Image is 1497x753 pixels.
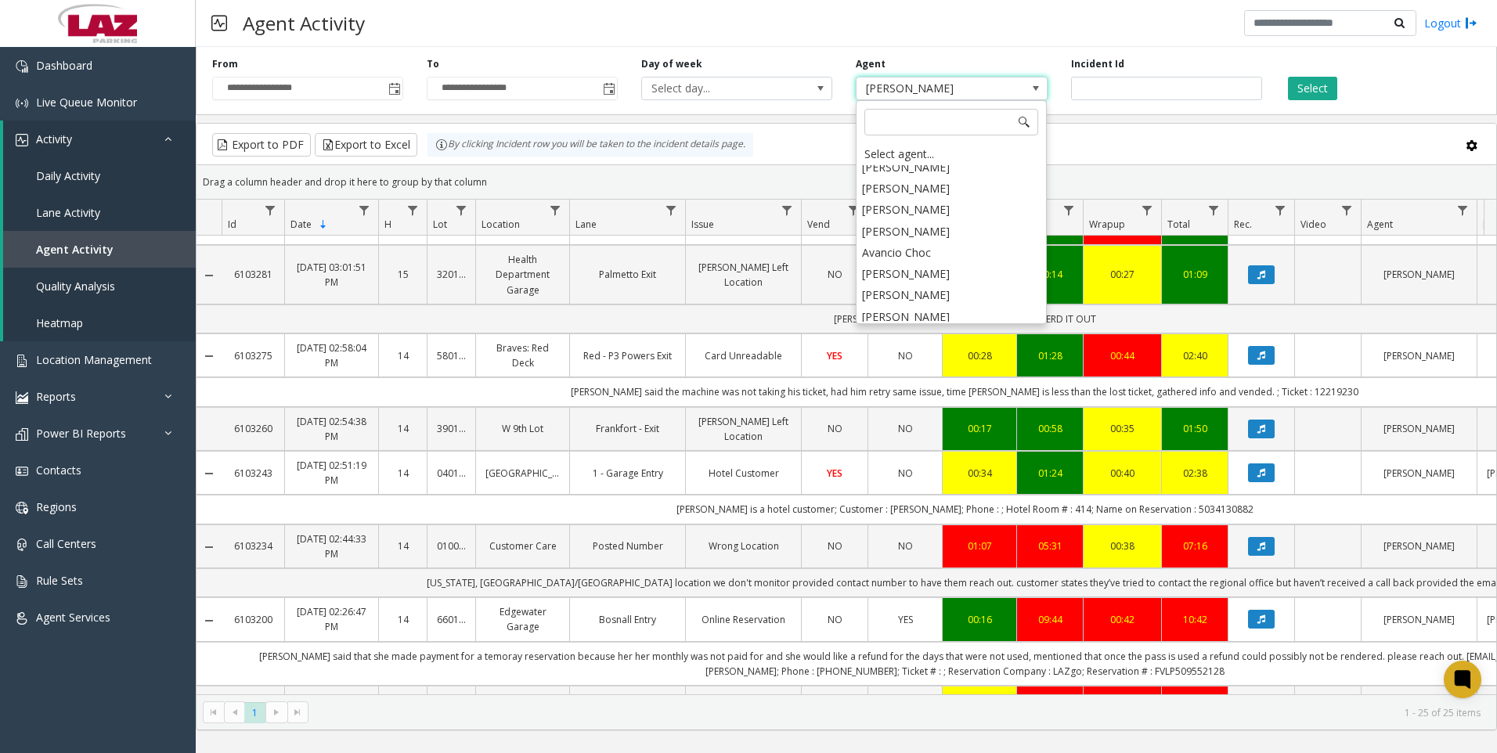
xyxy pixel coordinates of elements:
[197,541,222,553] a: Collapse Details
[36,426,126,441] span: Power BI Reports
[579,612,676,627] a: Bosnall Entry
[36,389,76,404] span: Reports
[695,348,792,363] a: Card Unreadable
[1234,218,1252,231] span: Rec.
[16,575,28,588] img: 'icon'
[16,355,28,367] img: 'icon'
[1026,267,1073,282] div: 00:14
[36,536,96,551] span: Call Centers
[811,421,858,436] a: NO
[1026,421,1073,436] a: 00:58
[294,693,369,722] a: [DATE] 02:20:30 PM
[16,502,28,514] img: 'icon'
[1452,200,1474,221] a: Agent Filter Menu
[1288,77,1337,100] button: Select
[1093,267,1152,282] a: 00:27
[856,57,886,71] label: Agent
[1270,200,1291,221] a: Rec. Filter Menu
[435,139,448,151] img: infoIcon.svg
[197,200,1496,694] div: Data table
[290,218,312,231] span: Date
[388,612,417,627] a: 14
[16,539,28,551] img: 'icon'
[36,242,114,257] span: Agent Activity
[3,231,196,268] a: Agent Activity
[1026,612,1073,627] div: 09:44
[485,340,560,370] a: Braves: Red Deck
[485,466,560,481] a: [GEOGRAPHIC_DATA]
[858,178,1044,199] li: [PERSON_NAME]
[485,252,560,297] a: Health Department Garage
[858,242,1044,263] li: Avancio Choc
[36,168,100,183] span: Daily Activity
[952,612,1007,627] div: 00:16
[36,132,72,146] span: Activity
[1371,267,1467,282] a: [PERSON_NAME]
[294,260,369,290] a: [DATE] 03:01:51 PM
[811,267,858,282] a: NO
[1171,348,1218,363] a: 02:40
[1371,466,1467,481] a: [PERSON_NAME]
[3,268,196,304] a: Quality Analysis
[858,306,1044,327] li: [PERSON_NAME]
[16,391,28,404] img: 'icon'
[878,612,932,627] a: YES
[294,414,369,444] a: [DATE] 02:54:38 PM
[3,194,196,231] a: Lane Activity
[1093,421,1152,436] a: 00:35
[197,350,222,362] a: Collapse Details
[231,267,275,282] a: 6103281
[827,349,842,362] span: YES
[828,268,842,281] span: NO
[437,421,466,436] a: 390192
[231,466,275,481] a: 6103243
[545,200,566,221] a: Location Filter Menu
[1371,421,1467,436] a: [PERSON_NAME]
[3,157,196,194] a: Daily Activity
[641,57,702,71] label: Day of week
[388,267,417,282] a: 15
[433,218,447,231] span: Lot
[485,539,560,553] a: Customer Care
[231,421,275,436] a: 6103260
[695,539,792,553] a: Wrong Location
[485,421,560,436] a: W 9th Lot
[294,458,369,488] a: [DATE] 02:51:19 PM
[36,573,83,588] span: Rule Sets
[437,348,466,363] a: 580116
[1371,539,1467,553] a: [PERSON_NAME]
[3,121,196,157] a: Activity
[1171,421,1218,436] a: 01:50
[1171,466,1218,481] div: 02:38
[1089,218,1125,231] span: Wrapup
[811,539,858,553] a: NO
[427,57,439,71] label: To
[3,304,196,341] a: Heatmap
[16,465,28,477] img: 'icon'
[811,612,858,627] a: NO
[36,352,152,367] span: Location Management
[579,348,676,363] a: Red - P3 Powers Exit
[36,58,92,73] span: Dashboard
[811,466,858,481] a: YES
[691,218,714,231] span: Issue
[777,200,798,221] a: Issue Filter Menu
[388,348,417,363] a: 14
[827,467,842,480] span: YES
[1336,200,1358,221] a: Video Filter Menu
[1026,466,1073,481] a: 01:24
[16,428,28,441] img: 'icon'
[878,348,932,363] a: NO
[294,604,369,634] a: [DATE] 02:26:47 PM
[952,348,1007,363] a: 00:28
[36,315,83,330] span: Heatmap
[197,168,1496,196] div: Drag a column header and drop it here to group by that column
[695,466,792,481] a: Hotel Customer
[1203,200,1225,221] a: Total Filter Menu
[952,466,1007,481] div: 00:34
[197,269,222,282] a: Collapse Details
[451,200,472,221] a: Lot Filter Menu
